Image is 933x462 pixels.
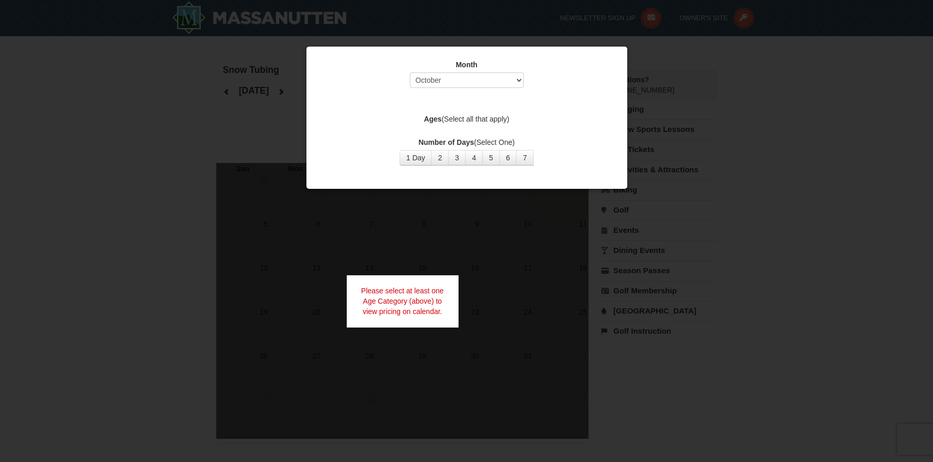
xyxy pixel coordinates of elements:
label: (Select One) [319,137,614,147]
button: 4 [465,150,483,166]
button: 2 [431,150,449,166]
strong: Number of Days [419,138,474,146]
button: 5 [482,150,500,166]
div: Please select at least one Age Category (above) to view pricing on calendar. [347,275,458,327]
strong: Ages [424,115,441,123]
label: (Select all that apply) [319,114,614,124]
button: 7 [516,150,534,166]
button: 6 [499,150,517,166]
button: 3 [448,150,466,166]
button: 1 Day [399,150,432,166]
strong: Month [456,61,478,69]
